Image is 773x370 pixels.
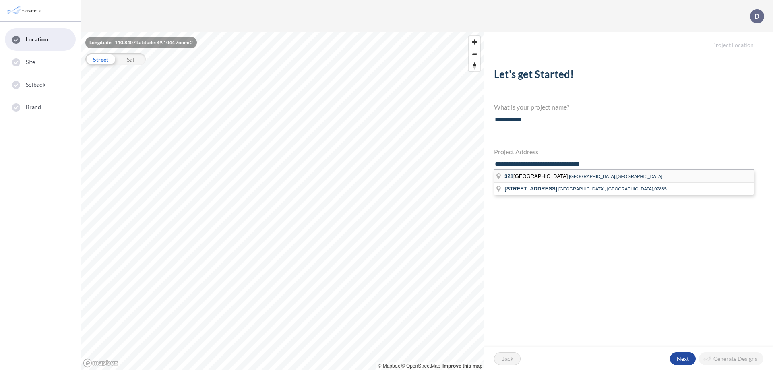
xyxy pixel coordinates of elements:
h4: Project Address [494,148,754,155]
span: [GEOGRAPHIC_DATA],[GEOGRAPHIC_DATA] [569,174,662,179]
a: Mapbox homepage [83,358,118,368]
canvas: Map [81,32,484,370]
p: Next [677,355,689,363]
span: [GEOGRAPHIC_DATA] [504,173,569,179]
a: Improve this map [442,363,482,369]
div: Street [85,53,116,65]
button: Zoom out [469,48,480,60]
span: Brand [26,103,41,111]
img: Parafin [6,3,45,18]
span: Setback [26,81,45,89]
button: Next [670,352,696,365]
span: [GEOGRAPHIC_DATA], [GEOGRAPHIC_DATA],07885 [558,186,667,191]
a: OpenStreetMap [401,363,440,369]
a: Mapbox [378,363,400,369]
button: Zoom in [469,36,480,48]
span: 321 [504,173,513,179]
div: Longitude: -110.8407 Latitude: 49.1044 Zoom: 2 [85,37,197,48]
span: Site [26,58,35,66]
span: [STREET_ADDRESS] [504,186,557,192]
p: D [754,12,759,20]
h2: Let's get Started! [494,68,754,84]
h4: What is your project name? [494,103,754,111]
div: Sat [116,53,146,65]
button: Reset bearing to north [469,60,480,71]
span: Location [26,35,48,43]
h5: Project Location [484,32,773,49]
